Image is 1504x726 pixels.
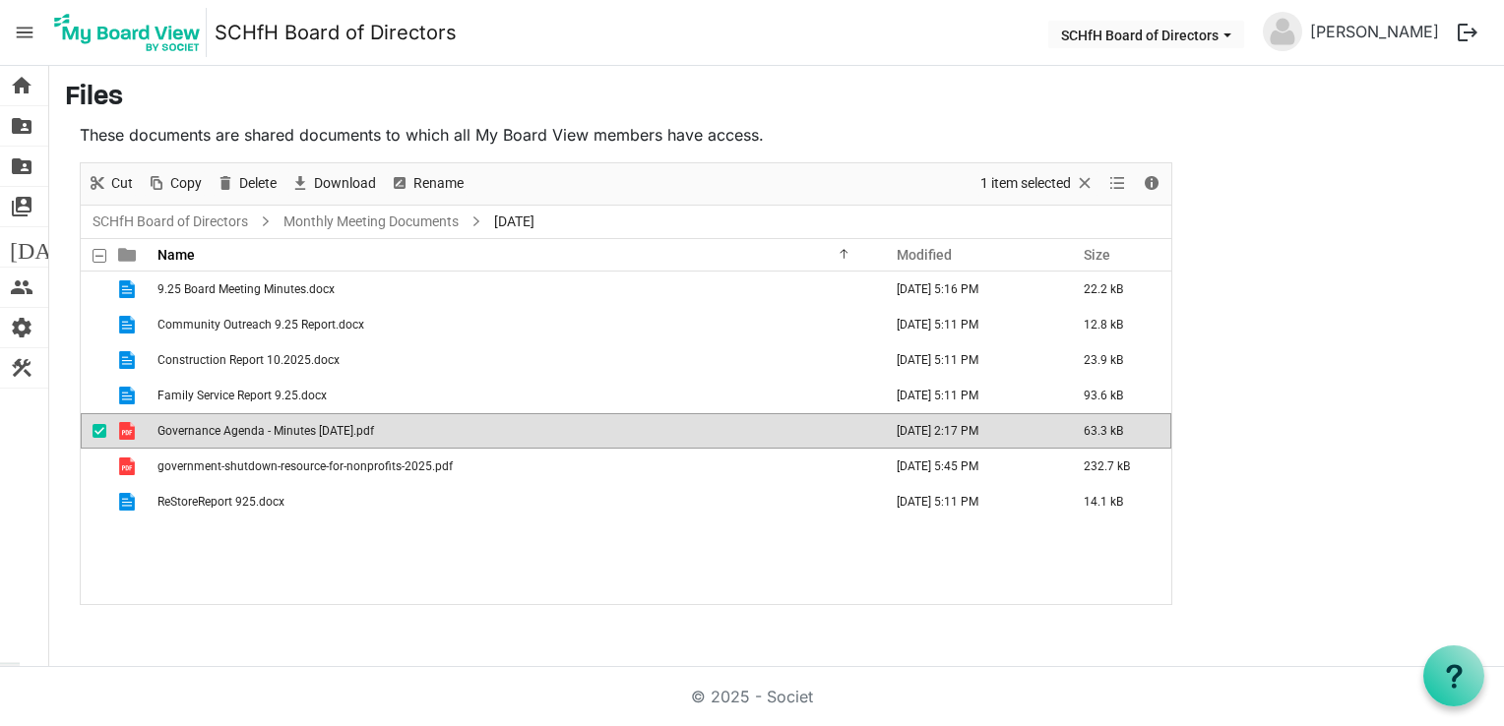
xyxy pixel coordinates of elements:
div: Cut [81,163,140,205]
span: Family Service Report 9.25.docx [157,389,327,402]
td: October 10, 2025 5:11 PM column header Modified [876,378,1063,413]
span: switch_account [10,187,33,226]
td: is template cell column header type [106,413,152,449]
td: October 10, 2025 5:11 PM column header Modified [876,342,1063,378]
td: checkbox [81,272,106,307]
div: Rename [383,163,470,205]
button: Selection [977,171,1098,196]
button: Copy [144,171,206,196]
button: Delete [213,171,281,196]
a: [PERSON_NAME] [1302,12,1447,51]
td: Community Outreach 9.25 Report.docx is template cell column header Name [152,307,876,342]
td: government-shutdown-resource-for-nonprofits-2025.pdf is template cell column header Name [152,449,876,484]
div: Delete [209,163,283,205]
span: [DATE] [10,227,86,267]
img: My Board View Logo [48,8,207,57]
td: checkbox [81,449,106,484]
button: View dropdownbutton [1105,171,1129,196]
td: 9.25 Board Meeting Minutes.docx is template cell column header Name [152,272,876,307]
td: 23.9 kB is template cell column header Size [1063,342,1171,378]
div: Download [283,163,383,205]
a: © 2025 - Societ [691,687,813,706]
td: 93.6 kB is template cell column header Size [1063,378,1171,413]
span: people [10,268,33,307]
span: construction [10,348,33,388]
button: Details [1139,171,1165,196]
td: 22.2 kB is template cell column header Size [1063,272,1171,307]
span: Name [157,247,195,263]
span: folder_shared [10,106,33,146]
td: October 10, 2025 5:16 PM column header Modified [876,272,1063,307]
button: SCHfH Board of Directors dropdownbutton [1048,21,1244,48]
a: SCHfH Board of Directors [89,210,252,234]
td: Governance Agenda - Minutes 10.2.2025.pdf is template cell column header Name [152,413,876,449]
td: is template cell column header type [106,378,152,413]
td: Family Service Report 9.25.docx is template cell column header Name [152,378,876,413]
div: View [1101,163,1135,205]
td: 14.1 kB is template cell column header Size [1063,484,1171,519]
p: These documents are shared documents to which all My Board View members have access. [80,123,1172,147]
td: checkbox [81,378,106,413]
span: Modified [897,247,952,263]
td: Construction Report 10.2025.docx is template cell column header Name [152,342,876,378]
td: 12.8 kB is template cell column header Size [1063,307,1171,342]
span: Delete [237,171,279,196]
td: is template cell column header type [106,342,152,378]
td: October 12, 2025 2:17 PM column header Modified [876,413,1063,449]
td: October 10, 2025 5:11 PM column header Modified [876,307,1063,342]
span: Download [312,171,378,196]
span: Construction Report 10.2025.docx [157,353,340,367]
span: home [10,66,33,105]
span: ReStoreReport 925.docx [157,495,284,509]
td: checkbox [81,413,106,449]
button: logout [1447,12,1488,53]
div: Details [1135,163,1168,205]
td: October 10, 2025 5:11 PM column header Modified [876,484,1063,519]
span: 1 item selected [978,171,1073,196]
td: is template cell column header type [106,449,152,484]
span: settings [10,308,33,347]
span: Cut [109,171,135,196]
td: 63.3 kB is template cell column header Size [1063,413,1171,449]
button: Cut [85,171,137,196]
span: [DATE] [490,210,538,234]
span: Rename [411,171,466,196]
span: menu [6,14,43,51]
img: no-profile-picture.svg [1263,12,1302,51]
div: Copy [140,163,209,205]
span: 9.25 Board Meeting Minutes.docx [157,282,335,296]
td: checkbox [81,307,106,342]
td: ReStoreReport 925.docx is template cell column header Name [152,484,876,519]
td: 232.7 kB is template cell column header Size [1063,449,1171,484]
span: government-shutdown-resource-for-nonprofits-2025.pdf [157,459,453,473]
span: Copy [168,171,204,196]
span: Size [1084,247,1110,263]
h3: Files [65,82,1488,115]
td: is template cell column header type [106,272,152,307]
td: checkbox [81,342,106,378]
td: is template cell column header type [106,307,152,342]
td: is template cell column header type [106,484,152,519]
a: Monthly Meeting Documents [280,210,463,234]
td: checkbox [81,484,106,519]
span: Community Outreach 9.25 Report.docx [157,318,364,332]
span: folder_shared [10,147,33,186]
button: Rename [387,171,468,196]
a: SCHfH Board of Directors [215,13,457,52]
td: October 10, 2025 5:45 PM column header Modified [876,449,1063,484]
a: My Board View Logo [48,8,215,57]
button: Download [287,171,380,196]
span: Governance Agenda - Minutes [DATE].pdf [157,424,374,438]
div: Clear selection [973,163,1101,205]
